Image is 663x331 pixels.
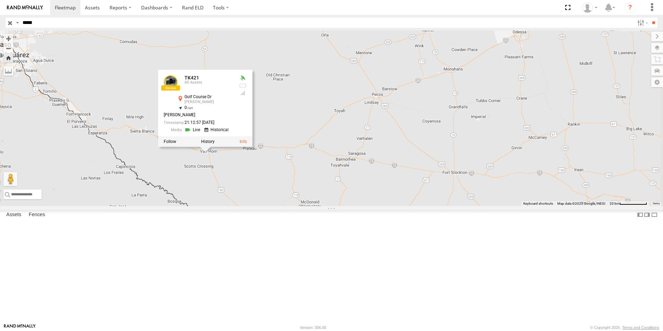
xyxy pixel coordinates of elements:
[184,75,199,80] a: TK421
[523,201,553,206] button: Keyboard shortcuts
[3,210,25,220] label: Assets
[653,202,660,205] a: Terms (opens in new tab)
[651,210,658,220] label: Hide Summary Table
[239,83,247,88] div: No battery health information received from this device.
[590,325,659,330] div: © Copyright 2025 -
[3,34,13,43] button: Zoom in
[184,127,202,133] a: View Live Media Streams
[184,81,233,85] div: All Assets
[3,53,13,62] button: Zoom Home
[204,127,231,133] a: View Historical Media Streams
[557,202,605,205] span: Map data ©2025 Google, INEGI
[635,18,649,28] label: Search Filter Options
[4,324,36,331] a: Visit our Website
[608,201,649,206] button: Map Scale: 20 km per 76 pixels
[15,18,20,28] label: Search Query
[164,113,233,118] div: [PERSON_NAME]
[3,43,13,53] button: Zoom out
[300,325,326,330] div: Version: 306.00
[610,202,619,205] span: 20 km
[637,210,644,220] label: Dock Summary Table to the Left
[184,95,233,99] div: Golf Course Dr
[622,325,659,330] a: Terms and Conditions
[644,210,651,220] label: Dock Summary Table to the Right
[164,120,233,125] div: Date/time of location update
[184,105,193,110] span: 0
[25,210,49,220] label: Fences
[3,66,13,76] label: Measure
[580,2,600,13] div: Daniel Del Muro
[239,75,247,81] div: Valid GPS Fix
[164,75,178,89] a: View Asset Details
[240,139,247,144] a: View Asset Details
[239,91,247,96] div: Last Event GSM Signal Strength
[651,77,663,87] label: Map Settings
[3,172,17,186] button: Drag Pegman onto the map to open Street View
[184,100,233,104] div: [PERSON_NAME]
[7,5,43,10] img: rand-logo.svg
[625,2,636,13] i: ?
[164,139,176,144] label: Realtime tracking of Asset
[201,139,215,144] label: View Asset History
